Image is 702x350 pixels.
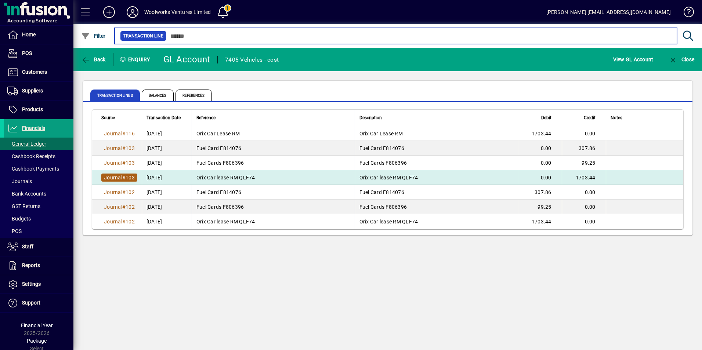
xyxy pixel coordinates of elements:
td: 0.00 [518,156,562,170]
a: Bank Accounts [4,187,73,200]
button: View GL Account [611,53,655,66]
span: Journal [104,189,122,195]
a: Journal#103 [101,174,137,182]
span: Reference [196,114,216,122]
div: [PERSON_NAME] [EMAIL_ADDRESS][DOMAIN_NAME] [546,6,671,18]
span: Package [27,338,47,344]
span: 116 [126,131,135,136]
a: Knowledge Base [678,1,693,25]
span: Orix Car lease RM QLF74 [196,175,255,181]
a: Journal#102 [101,188,137,196]
span: POS [7,228,22,234]
span: [DATE] [146,159,162,167]
span: Orix Car lease RM QLF74 [196,219,255,225]
span: Journal [104,204,122,210]
span: Balances [142,90,174,101]
span: Filter [81,33,106,39]
span: Fuel Cards F806396 [196,204,244,210]
span: Products [22,106,43,112]
div: 7405 Vehicles - cost [225,54,279,66]
a: Settings [4,275,73,294]
span: 103 [126,160,135,166]
span: 102 [126,219,135,225]
span: Reports [22,262,40,268]
span: Home [22,32,36,37]
span: Close [669,56,694,62]
span: Fuel Card F814076 [359,145,404,151]
span: Financial Year [21,322,53,328]
app-page-header-button: Back [73,53,114,66]
span: Settings [22,281,41,287]
span: [DATE] [146,189,162,196]
span: Fuel Card F814076 [196,189,241,195]
a: Journals [4,175,73,187]
span: # [122,145,126,151]
span: # [122,204,126,210]
span: Credit [584,114,596,122]
span: Financials [22,125,45,131]
span: Fuel Cards F806396 [359,204,407,210]
span: Description [359,114,382,122]
a: Journal#116 [101,130,137,138]
span: GST Returns [7,203,40,209]
span: # [122,219,126,225]
span: Journal [104,175,122,181]
button: Filter [79,29,108,43]
div: Transaction Date [146,114,187,122]
span: Journal [104,160,122,166]
span: [DATE] [146,218,162,225]
a: Home [4,26,73,44]
span: Orix Car Lease RM [196,131,240,136]
a: Budgets [4,212,73,225]
span: 102 [126,204,135,210]
td: 0.00 [562,200,606,214]
span: Bank Accounts [7,191,46,197]
span: Journal [104,145,122,151]
button: Back [79,53,108,66]
span: Orix Car lease RM QLF74 [359,175,418,181]
span: Staff [22,244,33,249]
td: 307.86 [562,141,606,156]
div: GL Account [163,54,210,65]
span: Orix Car lease RM QLF74 [359,219,418,225]
td: 0.00 [562,185,606,200]
span: Journal [104,219,122,225]
button: Close [667,53,696,66]
span: 102 [126,189,135,195]
span: Customers [22,69,47,75]
span: Transaction Line [123,32,163,40]
div: Reference [196,114,350,122]
span: # [122,189,126,195]
td: 99.25 [562,156,606,170]
span: # [122,175,126,181]
a: Journal#102 [101,203,137,211]
a: General Ledger [4,138,73,150]
span: Budgets [7,216,31,222]
a: Journal#102 [101,218,137,226]
a: Suppliers [4,82,73,100]
span: # [122,131,126,136]
span: [DATE] [146,203,162,211]
div: Debit [522,114,558,122]
span: Fuel Cards F806396 [196,160,244,166]
td: 1703.44 [518,126,562,141]
app-page-header-button: Close enquiry [661,53,702,66]
span: Fuel Cards F806396 [359,160,407,166]
div: Enquiry [114,54,158,65]
td: 0.00 [562,126,606,141]
a: Customers [4,63,73,81]
td: 0.00 [562,214,606,229]
div: Credit [567,114,602,122]
td: 1703.44 [518,214,562,229]
div: Woolworks Ventures Limited [144,6,211,18]
a: Journal#103 [101,144,137,152]
a: GST Returns [4,200,73,212]
span: Notes [611,114,622,122]
a: Staff [4,238,73,256]
span: Orix Car Lease RM [359,131,403,136]
span: 103 [126,175,135,181]
a: Cashbook Receipts [4,150,73,163]
span: [DATE] [146,174,162,181]
span: Cashbook Payments [7,166,59,172]
span: Fuel Card F814076 [196,145,241,151]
